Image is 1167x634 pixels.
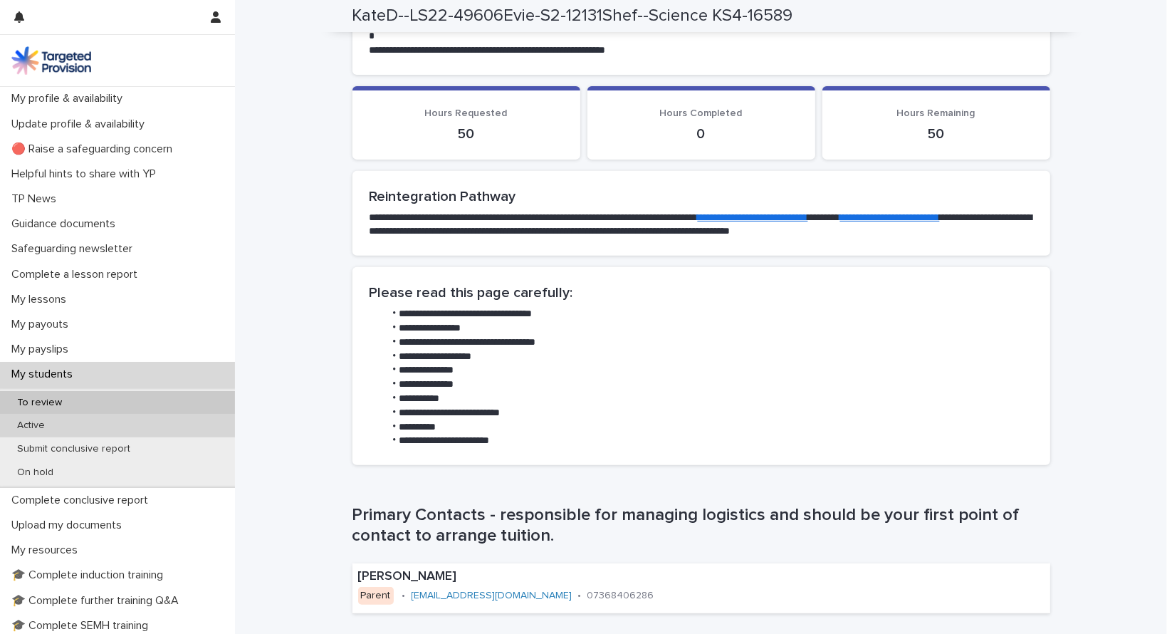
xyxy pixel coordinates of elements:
h2: Please read this page carefully: [370,284,1033,301]
p: On hold [6,467,65,479]
p: My resources [6,544,89,557]
p: My payouts [6,318,80,331]
p: My students [6,368,84,381]
a: [EMAIL_ADDRESS][DOMAIN_NAME] [412,591,572,601]
a: 07368406286 [587,591,654,601]
p: 🎓 Complete induction training [6,568,174,582]
p: 50 [370,125,563,142]
div: Parent [358,587,394,605]
h2: KateD--LS22-49606Evie-S2-12131Shef--Science KS4-16589 [352,6,793,26]
p: TP News [6,192,68,206]
p: 🎓 Complete SEMH training [6,619,159,633]
p: Active [6,420,56,432]
p: • [402,590,406,602]
p: 🔴 Raise a safeguarding concern [6,142,184,156]
p: My payslips [6,343,80,356]
p: Helpful hints to share with YP [6,167,167,181]
p: Submit conclusive report [6,443,142,455]
span: Hours Remaining [897,108,975,118]
span: Hours Requested [425,108,508,118]
p: Guidance documents [6,217,127,231]
p: [PERSON_NAME] [358,569,753,585]
span: Hours Completed [660,108,743,118]
p: 50 [839,125,1033,142]
a: [PERSON_NAME]Parent•[EMAIL_ADDRESS][DOMAIN_NAME]•07368406286 [352,563,1050,614]
p: My lessons [6,293,78,306]
p: 0 [605,125,798,142]
p: 🎓 Complete further training Q&A [6,594,190,608]
h1: Primary Contacts - responsible for managing logistics and should be your first point of contact t... [352,505,1050,546]
p: To review [6,397,73,409]
p: Complete a lesson report [6,268,149,281]
p: Update profile & availability [6,118,156,131]
p: Safeguarding newsletter [6,242,144,256]
p: My profile & availability [6,92,134,105]
p: Upload my documents [6,519,133,532]
p: Complete conclusive report [6,494,159,507]
p: • [578,590,582,602]
img: M5nRWzHhSzIhMunXDL62 [11,46,91,75]
h2: Reintegration Pathway [370,188,1033,205]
